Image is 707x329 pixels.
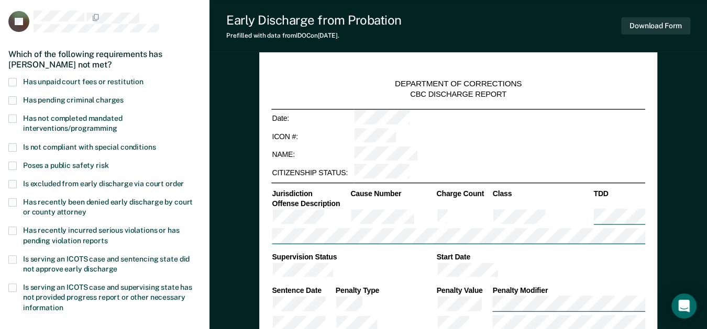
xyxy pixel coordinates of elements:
[671,293,697,319] div: Open Intercom Messenger
[436,189,492,198] th: Charge Count
[593,189,645,198] th: TDD
[271,164,353,182] td: CITIZENSHIP STATUS:
[8,41,201,77] div: Which of the following requirements has [PERSON_NAME] not met?
[226,32,402,39] div: Prefilled with data from IDOC on [DATE] .
[350,189,436,198] th: Cause Number
[395,79,522,89] div: DEPARTMENT OF CORRECTIONS
[436,253,645,262] th: Start Date
[23,179,184,188] span: Is excluded from early discharge via court order
[271,189,350,198] th: Jurisdiction
[23,143,156,151] span: Is not compliant with special conditions
[23,96,124,104] span: Has pending criminal charges
[23,255,190,273] span: Is serving an ICOTS case and sentencing state did not approve early discharge
[271,109,353,127] td: Date:
[271,145,353,164] td: NAME:
[492,286,645,295] th: Penalty Modifier
[23,161,108,169] span: Poses a public safety risk
[23,114,122,132] span: Has not completed mandated interventions/programming
[335,286,436,295] th: Penalty Type
[410,89,506,99] div: CBC DISCHARGE REPORT
[23,198,193,216] span: Has recently been denied early discharge by court or county attorney
[271,128,353,146] td: ICON #:
[436,286,492,295] th: Penalty Value
[271,253,436,262] th: Supervision Status
[23,283,192,311] span: Is serving an ICOTS case and supervising state has not provided progress report or other necessar...
[492,189,593,198] th: Class
[23,77,143,86] span: Has unpaid court fees or restitution
[271,199,350,208] th: Offense Description
[271,286,335,295] th: Sentence Date
[621,17,690,35] button: Download Form
[226,13,402,28] div: Early Discharge from Probation
[23,226,179,244] span: Has recently incurred serious violations or has pending violation reports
